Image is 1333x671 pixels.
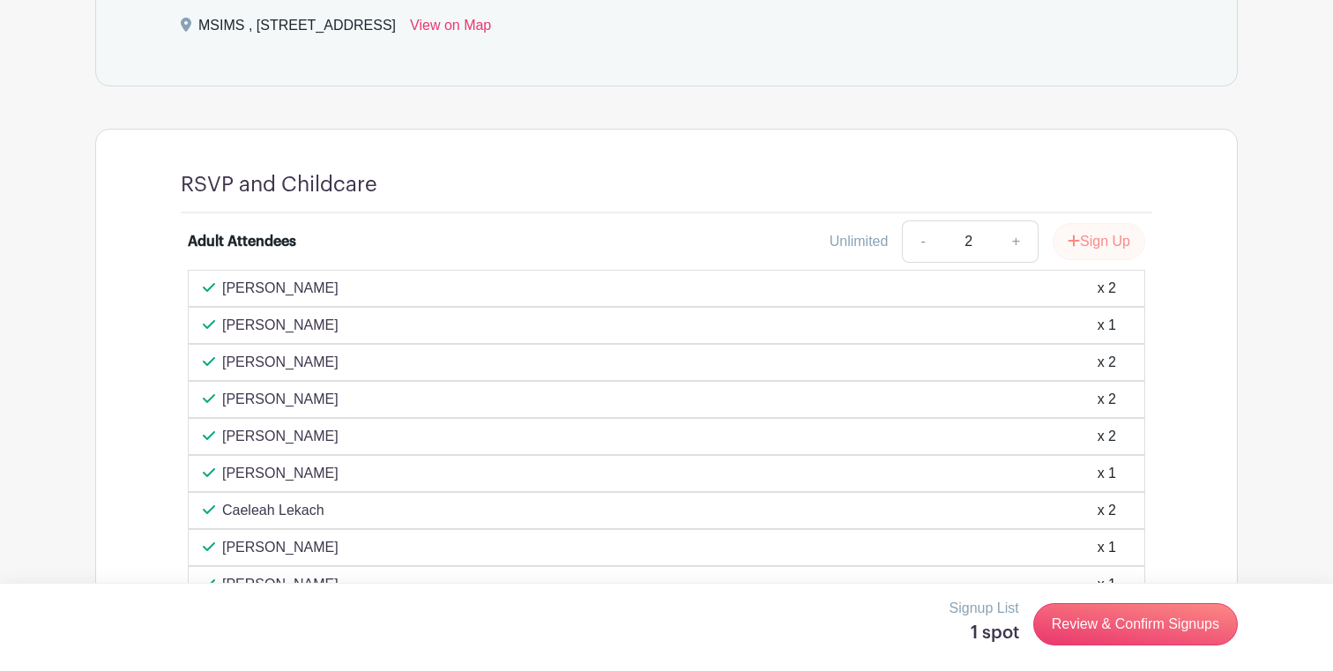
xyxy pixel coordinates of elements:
[1098,537,1116,558] div: x 1
[1053,223,1145,260] button: Sign Up
[1098,278,1116,299] div: x 2
[181,172,377,198] h4: RSVP and Childcare
[949,623,1019,644] h5: 1 spot
[1098,315,1116,336] div: x 1
[222,500,324,521] p: Caeleah Lekach
[222,389,339,410] p: [PERSON_NAME]
[222,278,339,299] p: [PERSON_NAME]
[1098,352,1116,373] div: x 2
[410,15,491,43] a: View on Map
[830,231,889,252] div: Unlimited
[222,426,339,447] p: [PERSON_NAME]
[1033,603,1238,645] a: Review & Confirm Signups
[222,537,339,558] p: [PERSON_NAME]
[222,574,339,595] p: [PERSON_NAME]
[902,220,942,263] a: -
[1098,389,1116,410] div: x 2
[222,352,339,373] p: [PERSON_NAME]
[222,315,339,336] p: [PERSON_NAME]
[222,463,339,484] p: [PERSON_NAME]
[198,15,396,43] div: MSIMS , [STREET_ADDRESS]
[188,231,296,252] div: Adult Attendees
[1098,574,1116,595] div: x 1
[994,220,1039,263] a: +
[1098,463,1116,484] div: x 1
[1098,500,1116,521] div: x 2
[949,598,1019,619] p: Signup List
[1098,426,1116,447] div: x 2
